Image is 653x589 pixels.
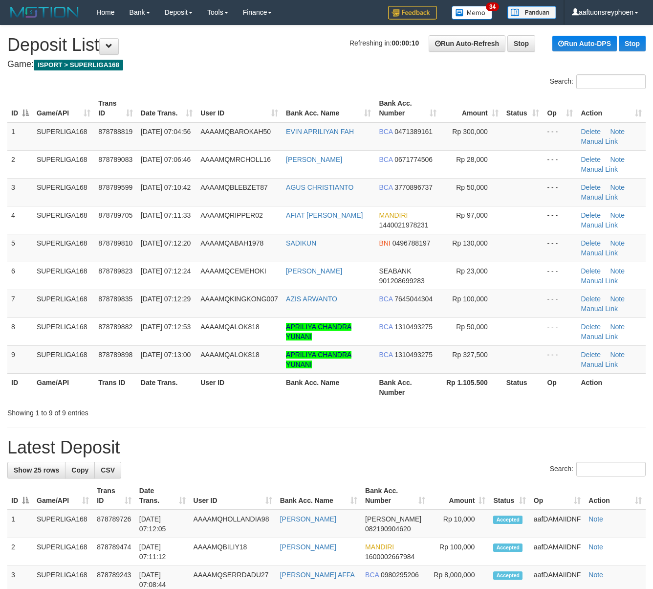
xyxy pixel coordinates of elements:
[388,6,437,20] img: Feedback.jpg
[610,239,625,247] a: Note
[286,351,351,368] a: APRILIYA CHANDRA YUNANI
[361,482,429,510] th: Bank Acc. Number: activate to sort column ascending
[71,466,88,474] span: Copy
[577,94,646,122] th: Action: activate to sort column ascending
[543,345,577,373] td: - - -
[619,36,646,51] a: Stop
[379,277,424,285] span: Copy 901208699283 to clipboard
[543,206,577,234] td: - - -
[94,373,137,401] th: Trans ID
[530,538,585,566] td: aafDAMAIIDNF
[33,345,94,373] td: SUPERLIGA168
[98,211,132,219] span: 878789705
[543,290,577,317] td: - - -
[141,156,191,163] span: [DATE] 07:06:46
[392,239,431,247] span: Copy 0496788197 to clipboard
[7,404,265,418] div: Showing 1 to 9 of 9 entries
[196,94,282,122] th: User ID: activate to sort column ascending
[93,482,135,510] th: Trans ID: activate to sort column ascending
[588,543,603,551] a: Note
[550,462,646,476] label: Search:
[581,137,618,145] a: Manual Link
[581,361,618,368] a: Manual Link
[456,156,488,163] span: Rp 28,000
[581,239,600,247] a: Delete
[280,543,336,551] a: [PERSON_NAME]
[379,239,390,247] span: BNI
[394,351,433,359] span: Copy 1310493275 to clipboard
[392,39,419,47] strong: 00:00:10
[7,262,33,290] td: 6
[452,295,487,303] span: Rp 100,000
[502,373,544,401] th: Status
[379,211,408,219] span: MANDIRI
[7,5,82,20] img: MOTION_logo.png
[440,94,502,122] th: Amount: activate to sort column ascending
[581,128,600,136] a: Delete
[141,211,191,219] span: [DATE] 07:11:33
[33,150,94,178] td: SUPERLIGA168
[581,221,618,229] a: Manual Link
[493,516,522,524] span: Accepted
[543,150,577,178] td: - - -
[135,538,190,566] td: [DATE] 07:11:12
[581,333,618,340] a: Manual Link
[141,183,191,191] span: [DATE] 07:10:42
[610,351,625,359] a: Note
[7,122,33,151] td: 1
[200,267,266,275] span: AAAAMQCEMEHOKI
[190,482,276,510] th: User ID: activate to sort column ascending
[493,544,522,552] span: Accepted
[7,317,33,345] td: 8
[379,351,392,359] span: BCA
[581,351,600,359] a: Delete
[200,183,268,191] span: AAAAMQBLEBZET87
[379,323,392,331] span: BCA
[14,466,59,474] span: Show 25 rows
[200,128,271,136] span: AAAAMQBAROKAH50
[452,128,487,136] span: Rp 300,000
[502,94,544,122] th: Status: activate to sort column ascending
[552,36,617,51] a: Run Auto-DPS
[429,510,489,538] td: Rp 10,000
[33,122,94,151] td: SUPERLIGA168
[282,373,375,401] th: Bank Acc. Name
[530,510,585,538] td: aafDAMAIIDNF
[452,239,487,247] span: Rp 130,000
[286,239,316,247] a: SADIKUN
[394,128,433,136] span: Copy 0471389161 to clipboard
[141,323,191,331] span: [DATE] 07:12:53
[543,317,577,345] td: - - -
[610,295,625,303] a: Note
[440,373,502,401] th: Rp 1.105.500
[452,351,487,359] span: Rp 327,500
[543,94,577,122] th: Op: activate to sort column ascending
[141,128,191,136] span: [DATE] 07:04:56
[610,267,625,275] a: Note
[429,538,489,566] td: Rp 100,000
[98,295,132,303] span: 878789835
[137,94,196,122] th: Date Trans.: activate to sort column ascending
[543,234,577,262] td: - - -
[585,482,646,510] th: Action: activate to sort column ascending
[93,510,135,538] td: 878789726
[7,234,33,262] td: 5
[200,211,263,219] span: AAAAMQRIPPER02
[349,39,419,47] span: Refreshing in:
[141,351,191,359] span: [DATE] 07:13:00
[543,373,577,401] th: Op
[94,94,137,122] th: Trans ID: activate to sort column ascending
[200,156,271,163] span: AAAAMQMRCHOLL16
[379,128,392,136] span: BCA
[98,267,132,275] span: 878789823
[576,74,646,89] input: Search:
[101,466,115,474] span: CSV
[543,262,577,290] td: - - -
[394,156,433,163] span: Copy 0671774506 to clipboard
[394,295,433,303] span: Copy 7645044304 to clipboard
[7,482,33,510] th: ID: activate to sort column descending
[141,267,191,275] span: [DATE] 07:12:24
[276,482,361,510] th: Bank Acc. Name: activate to sort column ascending
[196,373,282,401] th: User ID
[7,150,33,178] td: 2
